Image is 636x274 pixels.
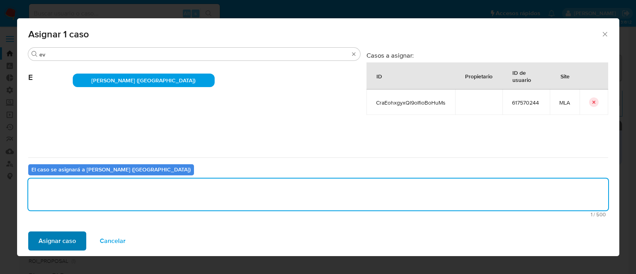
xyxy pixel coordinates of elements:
span: [PERSON_NAME] ([GEOGRAPHIC_DATA]) [91,76,196,84]
span: 617570244 [512,99,540,106]
button: icon-button [589,97,599,107]
div: ID [367,66,392,86]
span: MLA [559,99,570,106]
button: Cerrar ventana [601,30,608,37]
div: Propietario [456,66,502,86]
span: Asignar 1 caso [28,29,601,39]
button: Buscar [31,51,38,57]
button: Borrar [351,51,357,57]
button: Cancelar [89,231,136,251]
span: Cancelar [100,232,126,250]
span: E [28,61,73,82]
button: Asignar caso [28,231,86,251]
div: ID de usuario [503,63,549,89]
div: assign-modal [17,18,619,256]
h3: Casos a asignar: [366,51,608,59]
div: [PERSON_NAME] ([GEOGRAPHIC_DATA]) [73,74,215,87]
b: El caso se asignará a [PERSON_NAME] ([GEOGRAPHIC_DATA]) [31,165,191,173]
span: Asignar caso [39,232,76,250]
span: CraEohxgyxQl9oIfioBoHuMs [376,99,446,106]
div: Site [551,66,579,86]
input: Buscar analista [39,51,349,58]
span: Máximo 500 caracteres [31,212,606,217]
